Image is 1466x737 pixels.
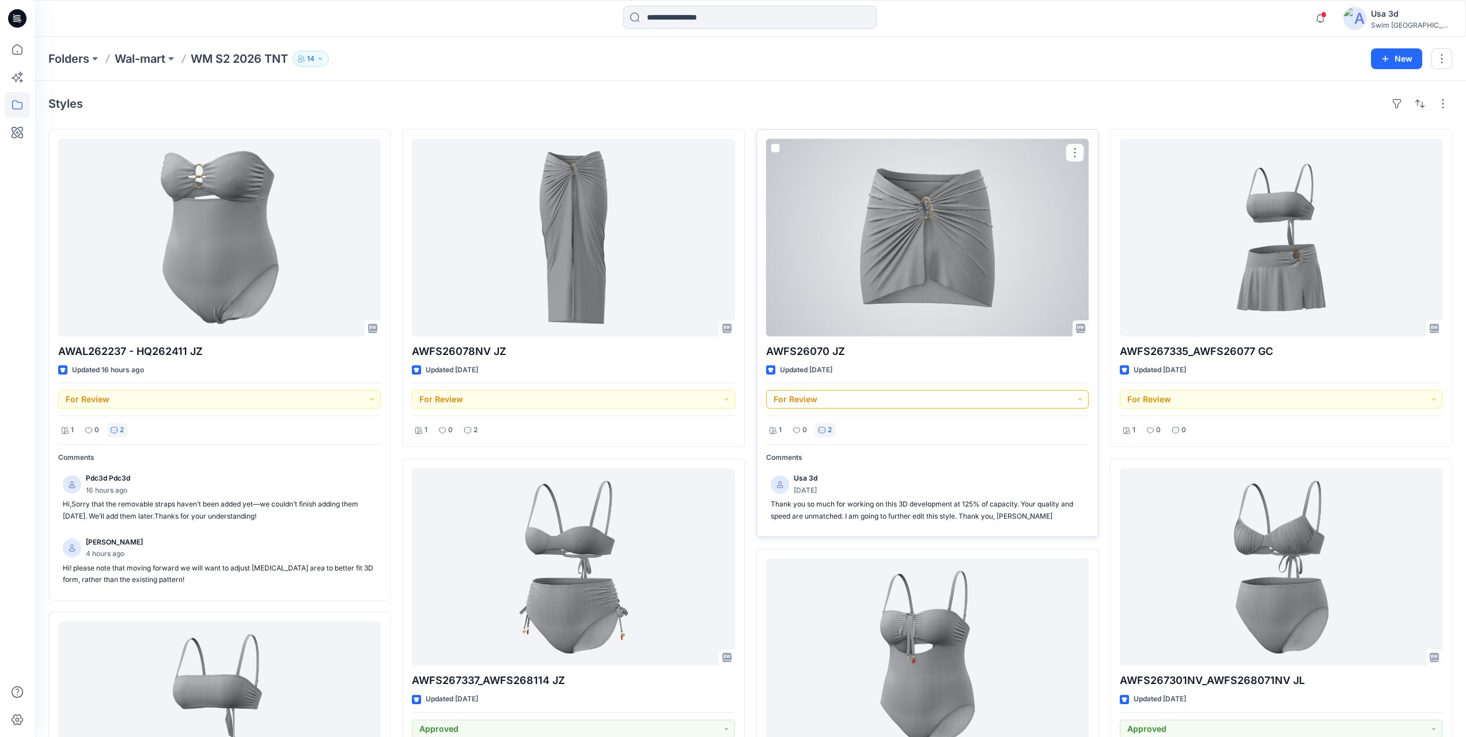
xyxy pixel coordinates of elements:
[766,452,1089,464] p: Comments
[473,424,478,436] p: 2
[412,468,734,666] a: AWFS267337_AWFS268114 JZ
[1371,7,1452,21] div: Usa 3d
[425,424,427,436] p: 1
[426,364,478,376] p: Updated [DATE]
[802,424,807,436] p: 0
[58,468,381,527] a: Pdc3d Pdc3d16 hours agoHi,Sorry that the removable straps haven’t been added yet—we couldn’t fini...
[766,139,1089,337] a: AWFS26070 JZ
[307,52,315,65] p: 14
[412,672,734,689] p: AWFS267337_AWFS268114 JZ
[412,343,734,360] p: AWFS26078NV JZ
[58,343,381,360] p: AWAL262237 - HQ262411 JZ
[1371,21,1452,29] div: Swim [GEOGRAPHIC_DATA]
[771,498,1084,522] p: Thank you so much for working on this 3D development at 125% of capacity. Your quality and speed ...
[58,532,381,591] a: [PERSON_NAME]4 hours agoHi! please note that moving forward we will want to adjust [MEDICAL_DATA]...
[794,473,817,485] p: Usa 3d
[766,468,1089,527] a: Usa 3d[DATE]Thank you so much for working on this 3D development at 125% of capacity. Your qualit...
[1343,7,1366,30] img: avatar
[115,51,165,67] a: Wal-mart
[1120,672,1442,689] p: AWFS267301NV_AWFS268071NV JL
[63,562,376,586] p: Hi! please note that moving forward we will want to adjust [MEDICAL_DATA] area to better fit 3D f...
[58,139,381,337] a: AWAL262237 - HQ262411 JZ
[1132,424,1135,436] p: 1
[776,481,783,488] svg: avatar
[1120,343,1442,360] p: AWFS267335_AWFS26077 GC
[58,452,381,464] p: Comments
[86,485,130,497] p: 16 hours ago
[1156,424,1161,436] p: 0
[1120,139,1442,337] a: AWFS267335_AWFS26077 GC
[86,548,143,560] p: 4 hours ago
[779,424,782,436] p: 1
[48,51,89,67] a: Folders
[69,545,75,551] svg: avatar
[780,364,832,376] p: Updated [DATE]
[766,343,1089,360] p: AWFS26070 JZ
[412,139,734,337] a: AWFS26078NV JZ
[1134,364,1186,376] p: Updated [DATE]
[86,536,143,549] p: [PERSON_NAME]
[828,424,832,436] p: 2
[191,51,288,67] p: WM S2 2026 TNT
[1371,48,1422,69] button: New
[86,473,130,485] p: Pdc3d Pdc3d
[63,498,376,522] p: Hi,Sorry that the removable straps haven’t been added yet—we couldn’t finish adding them [DATE]. ...
[69,481,75,488] svg: avatar
[94,424,99,436] p: 0
[120,424,124,436] p: 2
[71,424,74,436] p: 1
[1134,693,1186,705] p: Updated [DATE]
[72,364,144,376] p: Updated 16 hours ago
[426,693,478,705] p: Updated [DATE]
[794,485,817,497] p: [DATE]
[48,97,83,111] h4: Styles
[448,424,453,436] p: 0
[1120,468,1442,666] a: AWFS267301NV_AWFS268071NV JL
[293,51,329,67] button: 14
[1181,424,1186,436] p: 0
